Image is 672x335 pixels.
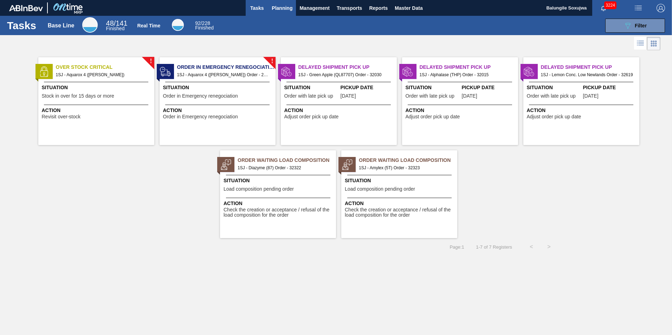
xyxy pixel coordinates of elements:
span: 1SJ - Green Apple (QL87707) Order - 32030 [298,71,391,79]
span: ! [150,59,152,64]
span: Situation [406,84,460,91]
div: Real Time [172,19,184,31]
h1: Tasks [7,21,38,29]
span: 09/23/2025 [462,93,477,99]
span: Order in Emergency renegociation [177,64,276,71]
div: Real Time [195,21,214,30]
span: Check the creation or acceptance / refusal of the load composition for the order [224,207,334,218]
span: Check the creation or acceptance / refusal of the load composition for the order [345,207,455,218]
span: Situation [527,84,581,91]
button: < [523,238,540,256]
img: Logout [657,4,665,12]
span: ! [271,59,273,64]
div: Base Line [82,17,98,33]
span: Situation [345,177,455,184]
img: status [342,159,353,170]
span: Action [527,107,638,114]
span: 1 - 7 of 7 Registers [475,244,512,250]
span: 10/10/2025 [583,93,599,99]
span: Master Data [395,4,422,12]
span: Over Stock Critical [56,64,154,71]
div: Real Time [137,23,160,28]
span: Action [42,107,153,114]
span: Adjust order pick up date [284,114,339,119]
img: status [160,66,170,77]
span: 1SJ - Alphalase (THP) Order - 32015 [420,71,512,79]
span: Delayed Shipment Pick Up [298,64,397,71]
img: TNhmsLtSVTkK8tSr43FrP2fwEKptu5GPRR3wAAAABJRU5ErkJggg== [9,5,43,11]
div: Base Line [48,22,75,29]
span: 3224 [604,1,616,9]
button: > [540,238,558,256]
button: Filter [605,19,665,33]
div: Card Vision [647,37,660,50]
span: 1SJ - Aquarox 4 (Rosemary) Order - 24128 [177,71,270,79]
img: status [281,66,292,77]
span: Load composition pending order [345,186,415,192]
span: 92 [195,20,201,26]
img: userActions [634,4,642,12]
span: Order in Emergency renegociation [163,93,238,99]
span: Order Waiting Load Composition [359,157,457,164]
img: status [524,66,534,77]
span: Action [163,107,274,114]
span: Page : 1 [450,244,464,250]
span: Order with late pick up [284,93,333,99]
span: Action [284,107,395,114]
span: / 228 [195,20,210,26]
span: Filter [635,23,647,28]
img: status [39,66,49,77]
span: Situation [284,84,339,91]
div: List Vision [634,37,647,50]
span: Adjust order pick up date [527,114,581,119]
span: Planning [272,4,292,12]
span: Order in Emergency renegociation [163,114,238,119]
span: Management [299,4,330,12]
span: / 141 [106,19,128,27]
span: Finished [195,25,214,31]
span: Delayed Shipment Pick Up [541,64,639,71]
span: Revisit over-stock [42,114,80,119]
span: Finished [106,26,125,31]
button: Notifications [592,3,615,13]
span: Load composition pending order [224,186,294,192]
span: Situation [42,84,153,91]
img: status [221,159,231,170]
span: Order with late pick up [527,93,576,99]
span: Delayed Shipment Pick Up [420,64,518,71]
span: Action [406,107,516,114]
span: Reports [369,4,388,12]
span: Situation [224,177,334,184]
span: 09/29/2025 [341,93,356,99]
span: 1SJ - Aquarox 4 (Rosemary) [56,71,149,79]
span: Stock in over for 15 days or more [42,93,114,99]
span: Order with late pick up [406,93,454,99]
span: Order Waiting Load Composition [238,157,336,164]
span: Tasks [249,4,265,12]
img: status [402,66,413,77]
span: Action [224,200,334,207]
div: Base Line [106,20,128,31]
span: Adjust order pick up date [406,114,460,119]
span: Situation [163,84,274,91]
span: Transports [337,4,362,12]
span: Action [345,200,455,207]
span: Pickup Date [462,84,516,91]
span: 48 [106,19,114,27]
span: 1SJ - Amylex (5T) Order - 32323 [359,164,452,172]
span: Pickup Date [341,84,395,91]
span: Pickup Date [583,84,638,91]
span: 1SJ - Lemon Conc. Low Newlands Order - 32619 [541,71,634,79]
span: 1SJ - Diazyme (87) Order - 32322 [238,164,330,172]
